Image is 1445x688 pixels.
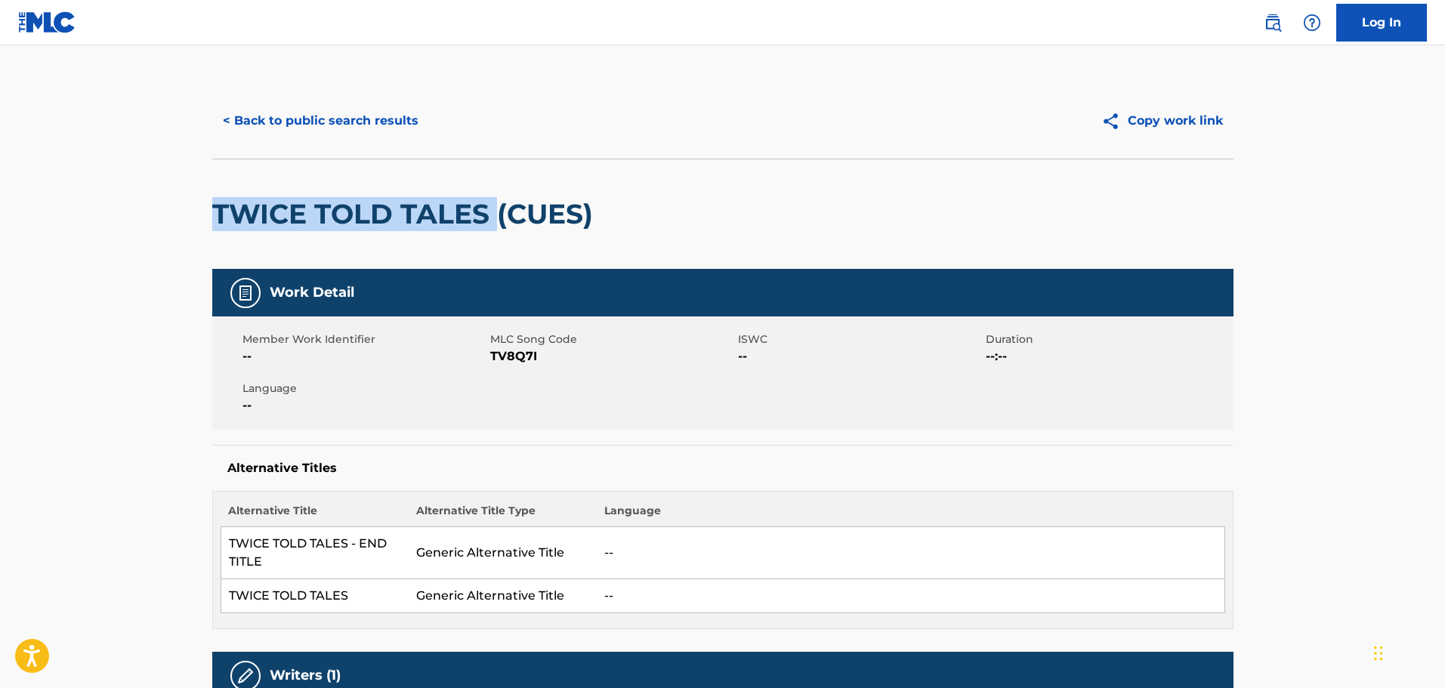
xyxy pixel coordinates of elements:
h5: Alternative Titles [227,461,1218,476]
td: -- [597,579,1224,613]
button: < Back to public search results [212,102,429,140]
img: Copy work link [1101,112,1128,131]
img: help [1303,14,1321,32]
span: Member Work Identifier [242,332,486,347]
th: Alternative Title [221,503,409,527]
span: --:-- [986,347,1230,366]
img: Work Detail [236,284,255,302]
td: Generic Alternative Title [409,579,597,613]
span: Duration [986,332,1230,347]
h2: TWICE TOLD TALES (CUES) [212,197,601,231]
td: Generic Alternative Title [409,527,597,579]
th: Language [597,503,1224,527]
img: search [1264,14,1282,32]
span: -- [242,396,486,415]
div: Help [1297,8,1327,38]
span: -- [738,347,982,366]
a: Log In [1336,4,1427,42]
th: Alternative Title Type [409,503,597,527]
img: MLC Logo [18,11,76,33]
span: -- [242,347,486,366]
span: Language [242,381,486,396]
h5: Work Detail [270,284,354,301]
button: Copy work link [1091,102,1233,140]
span: MLC Song Code [490,332,734,347]
iframe: Chat Widget [1369,615,1445,688]
img: Writers [236,667,255,685]
span: TV8Q7I [490,347,734,366]
td: TWICE TOLD TALES [221,579,409,613]
td: TWICE TOLD TALES - END TITLE [221,527,409,579]
td: -- [597,527,1224,579]
span: ISWC [738,332,982,347]
a: Public Search [1258,8,1288,38]
div: Drag [1374,631,1383,676]
h5: Writers (1) [270,667,341,684]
